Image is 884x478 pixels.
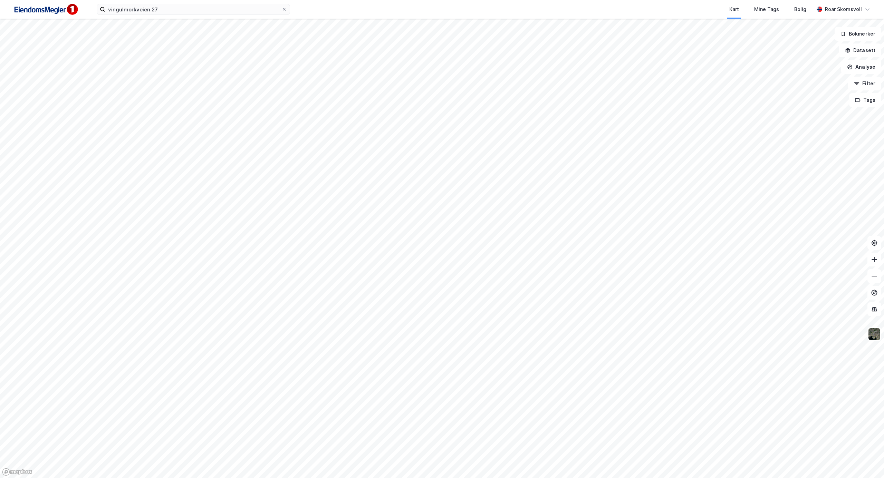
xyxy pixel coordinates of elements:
input: Søk på adresse, matrikkel, gårdeiere, leietakere eller personer [105,4,281,14]
button: Analyse [841,60,881,74]
div: Kart [729,5,739,13]
button: Tags [849,93,881,107]
iframe: Chat Widget [849,445,884,478]
div: Kontrollprogram for chat [849,445,884,478]
img: F4PB6Px+NJ5v8B7XTbfpPpyloAAAAASUVORK5CYII= [11,2,80,17]
div: Roar Skomsvoll [825,5,862,13]
button: Filter [848,77,881,90]
div: Bolig [794,5,806,13]
div: Mine Tags [754,5,779,13]
button: Bokmerker [835,27,881,41]
a: Mapbox homepage [2,468,32,476]
button: Datasett [839,43,881,57]
img: 9k= [868,328,881,341]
